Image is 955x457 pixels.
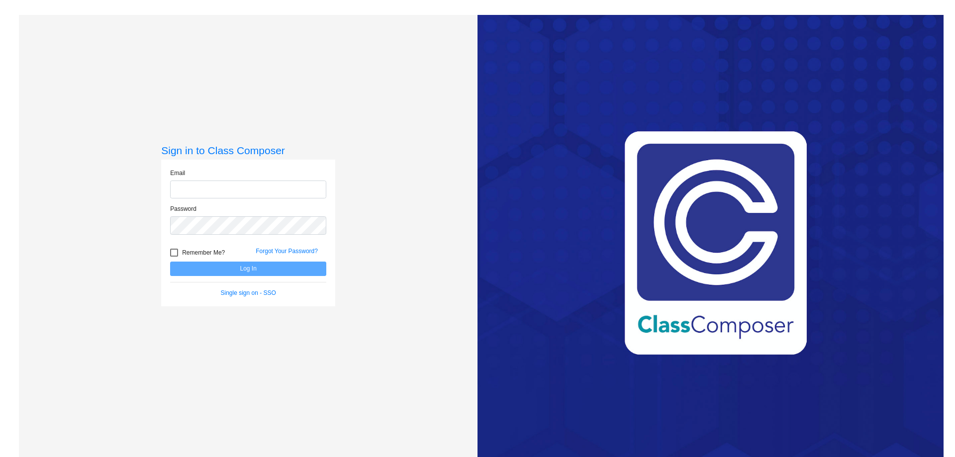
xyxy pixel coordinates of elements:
[256,248,318,255] a: Forgot Your Password?
[161,144,335,157] h3: Sign in to Class Composer
[170,169,185,178] label: Email
[170,262,326,276] button: Log In
[221,289,276,296] a: Single sign on - SSO
[170,204,196,213] label: Password
[182,247,225,259] span: Remember Me?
